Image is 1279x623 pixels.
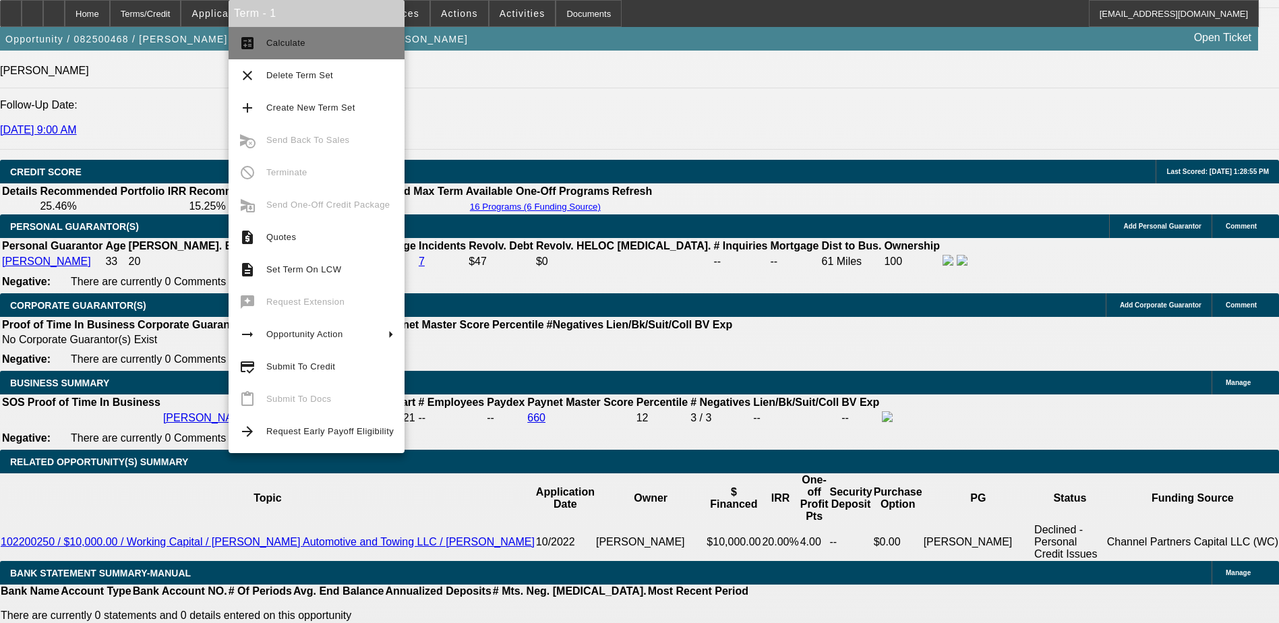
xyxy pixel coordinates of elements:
[841,396,879,408] b: BV Exp
[128,254,247,269] td: 20
[191,8,247,19] span: Application
[753,396,839,408] b: Lien/Bk/Suit/Coll
[384,585,492,598] th: Annualized Deposits
[1,536,535,547] a: 102200250 / $10,000.00 / Working Capital / [PERSON_NAME] Automotive and Towing LLC / [PERSON_NAME]
[595,473,706,523] th: Owner
[266,264,341,274] span: Set Term On LCW
[468,254,534,269] td: $47
[489,1,556,26] button: Activities
[181,1,257,26] button: Application
[10,300,146,311] span: CORPORATE GUARANTOR(S)
[923,523,1034,561] td: [PERSON_NAME]
[1189,26,1257,49] a: Open Ticket
[829,523,872,561] td: --
[535,523,595,561] td: 10/2022
[419,256,425,267] a: 7
[441,8,478,19] span: Actions
[752,411,839,425] td: --
[469,240,533,251] b: Revolv. Debt
[1,185,38,198] th: Details
[466,201,605,212] button: 16 Programs (6 Funding Source)
[821,254,883,269] td: 61 Miles
[138,319,244,330] b: Corporate Guarantor
[829,473,872,523] th: Security Deposit
[536,240,711,251] b: Revolv. HELOC [MEDICAL_DATA].
[10,378,109,388] span: BUSINESS SUMMARY
[500,8,545,19] span: Activities
[706,523,761,561] td: $10,000.00
[71,353,357,365] span: There are currently 0 Comments entered on this opportunity
[465,185,610,198] th: Available One-Off Programs
[266,361,335,372] span: Submit To Credit
[266,329,343,339] span: Opportunity Action
[923,473,1034,523] th: PG
[228,585,293,598] th: # Of Periods
[943,255,953,266] img: facebook-icon.png
[266,102,355,113] span: Create New Term Set
[239,229,256,245] mat-icon: request_quote
[1,318,136,332] th: Proof of Time In Business
[2,240,102,251] b: Personal Guarantor
[761,473,799,523] th: IRR
[105,240,125,251] b: Age
[492,319,543,330] b: Percentile
[547,319,604,330] b: #Negatives
[771,240,819,251] b: Mortgage
[647,585,749,598] th: Most Recent Period
[770,254,820,269] td: --
[800,473,829,523] th: One-off Profit Pts
[239,67,256,84] mat-icon: clear
[1226,222,1257,230] span: Comment
[60,585,132,598] th: Account Type
[606,319,692,330] b: Lien/Bk/Suit/Coll
[105,254,126,269] td: 33
[293,585,385,598] th: Avg. End Balance
[71,276,357,287] span: There are currently 0 Comments entered on this opportunity
[1166,168,1269,175] span: Last Scored: [DATE] 1:28:55 PM
[1,333,738,347] td: No Corporate Guarantor(s) Exist
[2,353,51,365] b: Negative:
[431,1,488,26] button: Actions
[10,167,82,177] span: CREDIT SCORE
[527,396,633,408] b: Paynet Master Score
[1106,523,1279,561] td: Channel Partners Capital LLC (WC)
[239,359,256,375] mat-icon: credit_score
[132,585,228,598] th: Bank Account NO.
[384,319,489,330] b: Paynet Master Score
[27,396,161,409] th: Proof of Time In Business
[713,254,768,269] td: --
[690,412,750,424] div: 3 / 3
[690,396,750,408] b: # Negatives
[39,200,187,213] td: 25.46%
[957,255,968,266] img: linkedin-icon.png
[884,240,940,251] b: Ownership
[486,411,525,425] td: --
[1120,301,1201,309] span: Add Corporate Guarantor
[418,412,425,423] span: --
[1034,473,1106,523] th: Status
[882,411,893,422] img: facebook-icon.png
[71,432,357,444] span: There are currently 0 Comments entered on this opportunity
[266,232,296,242] span: Quotes
[873,523,923,561] td: $0.00
[2,432,51,444] b: Negative:
[239,423,256,440] mat-icon: arrow_forward
[1,610,748,622] p: There are currently 0 statements and 0 details entered on this opportunity
[10,221,139,232] span: PERSONAL GUARANTOR(S)
[266,426,394,436] span: Request Early Payoff Eligibility
[535,254,712,269] td: $0
[822,240,882,251] b: Dist to Bus.
[883,254,941,269] td: 100
[239,326,256,343] mat-icon: arrow_right_alt
[39,185,187,198] th: Recommended Portfolio IRR
[1226,379,1251,386] span: Manage
[1226,569,1251,576] span: Manage
[239,35,256,51] mat-icon: calculate
[1123,222,1201,230] span: Add Personal Guarantor
[487,396,525,408] b: Paydex
[595,523,706,561] td: [PERSON_NAME]
[5,34,468,44] span: Opportunity / 082500468 / [PERSON_NAME] Automotive and Towing LLC / [PERSON_NAME]
[10,568,191,578] span: BANK STATEMENT SUMMARY-MANUAL
[1226,301,1257,309] span: Comment
[1,396,26,409] th: SOS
